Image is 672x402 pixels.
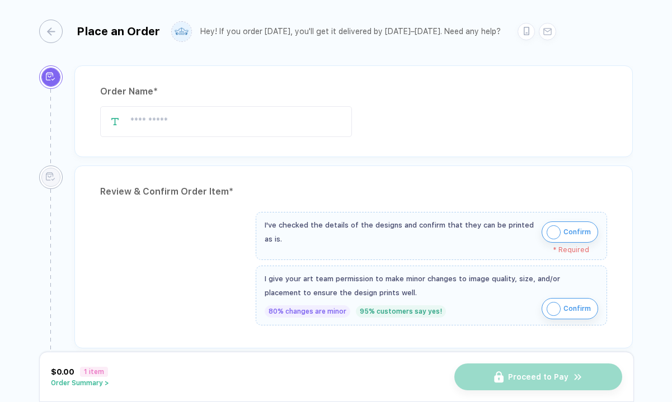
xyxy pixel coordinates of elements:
[547,302,561,316] img: icon
[542,221,598,243] button: iconConfirm
[100,183,607,201] div: Review & Confirm Order Item
[265,246,589,254] div: * Required
[265,272,598,300] div: I give your art team permission to make minor changes to image quality, size, and/or placement to...
[265,305,350,318] div: 80% changes are minor
[80,367,108,377] span: 1 item
[542,298,598,319] button: iconConfirm
[51,367,74,376] span: $0.00
[77,25,160,38] div: Place an Order
[100,83,607,101] div: Order Name
[172,22,191,41] img: user profile
[563,300,591,318] span: Confirm
[547,225,561,239] img: icon
[200,27,501,36] div: Hey! If you order [DATE], you'll get it delivered by [DATE]–[DATE]. Need any help?
[356,305,446,318] div: 95% customers say yes!
[51,379,109,387] button: Order Summary >
[563,223,591,241] span: Confirm
[265,218,536,246] div: I've checked the details of the designs and confirm that they can be printed as is.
